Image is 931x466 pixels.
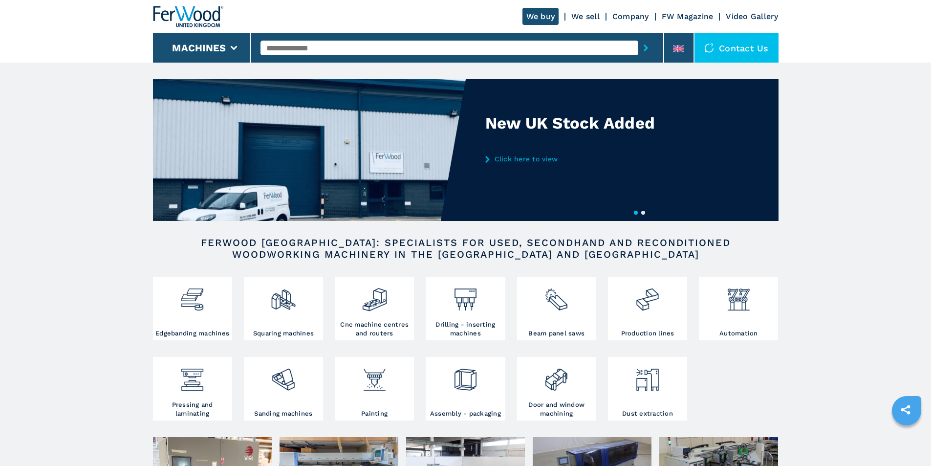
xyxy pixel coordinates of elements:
[634,359,660,393] img: aspirazione_1.png
[612,12,649,21] a: Company
[543,279,569,312] img: sezionatrici_2.png
[155,400,230,418] h3: Pressing and laminating
[153,6,223,27] img: Ferwood
[621,329,674,338] h3: Production lines
[726,12,778,21] a: Video Gallery
[571,12,600,21] a: We sell
[641,211,645,215] button: 2
[430,409,501,418] h3: Assembly - packaging
[608,357,687,421] a: Dust extraction
[694,33,779,63] div: Contact us
[543,359,569,393] img: lavorazione_porte_finestre_2.png
[428,320,502,338] h3: Drilling - inserting machines
[704,43,714,53] img: Contact us
[155,329,229,338] h3: Edgebanding machines
[335,277,414,340] a: Cnc machine centres and routers
[517,357,596,421] a: Door and window machining
[253,329,314,338] h3: Squaring machines
[893,398,918,422] a: sharethis
[270,359,296,393] img: levigatrici_2.png
[522,8,559,25] a: We buy
[426,277,505,340] a: Drilling - inserting machines
[426,357,505,421] a: Assembly - packaging
[662,12,714,21] a: FW Magazine
[622,409,673,418] h3: Dust extraction
[889,422,924,459] iframe: Chat
[153,277,232,340] a: Edgebanding machines
[453,279,478,312] img: foratrici_inseritrici_2.png
[337,320,411,338] h3: Cnc machine centres and routers
[244,357,323,421] a: Sanding machines
[638,37,653,59] button: submit-button
[726,279,752,312] img: automazione.png
[520,400,594,418] h3: Door and window machining
[528,329,585,338] h3: Beam panel saws
[254,409,312,418] h3: Sanding machines
[179,359,205,393] img: pressa-strettoia.png
[184,237,747,260] h2: FERWOOD [GEOGRAPHIC_DATA]: SPECIALISTS FOR USED, SECONDHAND AND RECONDITIONED WOODWORKING MACHINE...
[179,279,205,312] img: bordatrici_1.png
[634,211,638,215] button: 1
[362,279,388,312] img: centro_di_lavoro_cnc_2.png
[153,79,466,221] img: New UK Stock Added
[719,329,758,338] h3: Automation
[362,359,388,393] img: verniciatura_1.png
[608,277,687,340] a: Production lines
[517,277,596,340] a: Beam panel saws
[485,155,677,163] a: Click here to view
[244,277,323,340] a: Squaring machines
[270,279,296,312] img: squadratrici_2.png
[335,357,414,421] a: Painting
[153,357,232,421] a: Pressing and laminating
[453,359,478,393] img: montaggio_imballaggio_2.png
[172,42,226,54] button: Machines
[634,279,660,312] img: linee_di_produzione_2.png
[361,409,388,418] h3: Painting
[699,277,778,340] a: Automation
